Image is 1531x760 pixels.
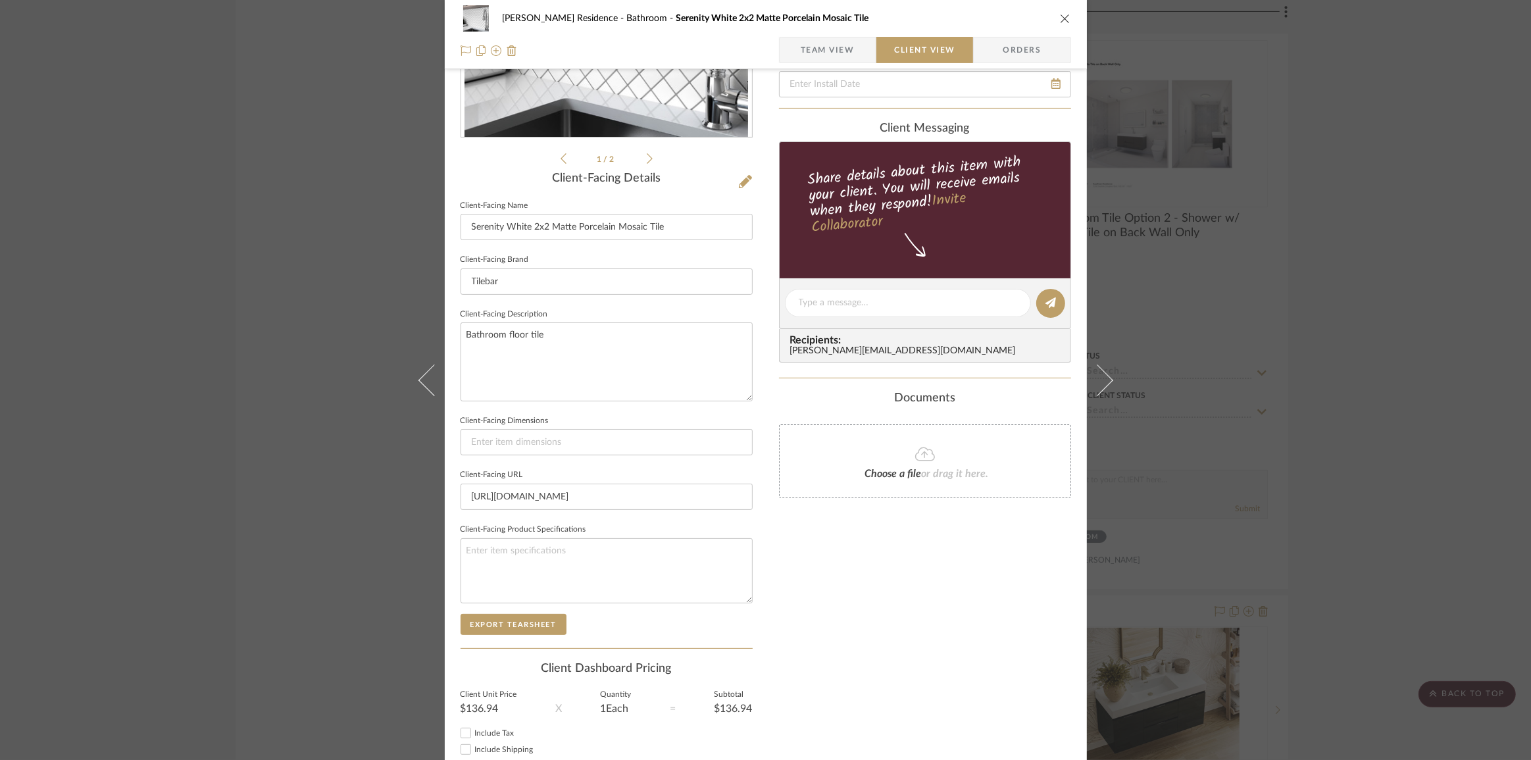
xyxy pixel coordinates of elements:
div: Client Dashboard Pricing [461,662,753,676]
span: 1 [597,155,603,163]
span: Bathroom [627,14,676,23]
div: 1 Each [601,703,632,714]
span: Choose a file [865,469,922,479]
span: [PERSON_NAME] Residence [503,14,627,23]
label: Client-Facing Description [461,311,548,318]
label: Client-Facing Product Specifications [461,526,586,533]
label: Client-Facing Brand [461,257,529,263]
span: 2 [609,155,616,163]
span: Include Shipping [475,746,534,753]
div: Share details about this item with your client. You will receive emails when they respond! [777,151,1072,239]
label: Client-Facing URL [461,472,523,478]
div: = [670,701,676,717]
div: [PERSON_NAME][EMAIL_ADDRESS][DOMAIN_NAME] [790,346,1065,357]
input: Enter Client-Facing Item Name [461,214,753,240]
div: Client-Facing Details [461,172,753,186]
input: Enter item URL [461,484,753,510]
div: $136.94 [715,703,753,714]
label: Client Unit Price [461,692,517,698]
label: Subtotal [715,692,753,698]
span: / [603,155,609,163]
span: Client View [895,37,955,63]
button: close [1059,13,1071,24]
div: X [555,701,562,717]
span: or drag it here. [922,469,989,479]
div: client Messaging [779,122,1071,136]
span: Team View [801,37,855,63]
span: Serenity White 2x2 Matte Porcelain Mosaic Tile [676,14,869,23]
div: Documents [779,392,1071,406]
span: Recipients: [790,334,1065,346]
button: Export Tearsheet [461,614,566,635]
div: $136.94 [461,703,517,714]
label: Quantity [601,692,632,698]
span: Include Tax [475,729,515,737]
img: Remove from project [507,45,517,56]
input: Enter item dimensions [461,429,753,455]
img: ce8f144d-f468-4fa3-8d3a-69ff3d7aeb36_48x40.jpg [461,5,492,32]
label: Client-Facing Dimensions [461,418,549,424]
input: Enter Install Date [779,71,1071,97]
span: Orders [988,37,1055,63]
input: Enter Client-Facing Brand [461,268,753,295]
label: Client-Facing Name [461,203,528,209]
